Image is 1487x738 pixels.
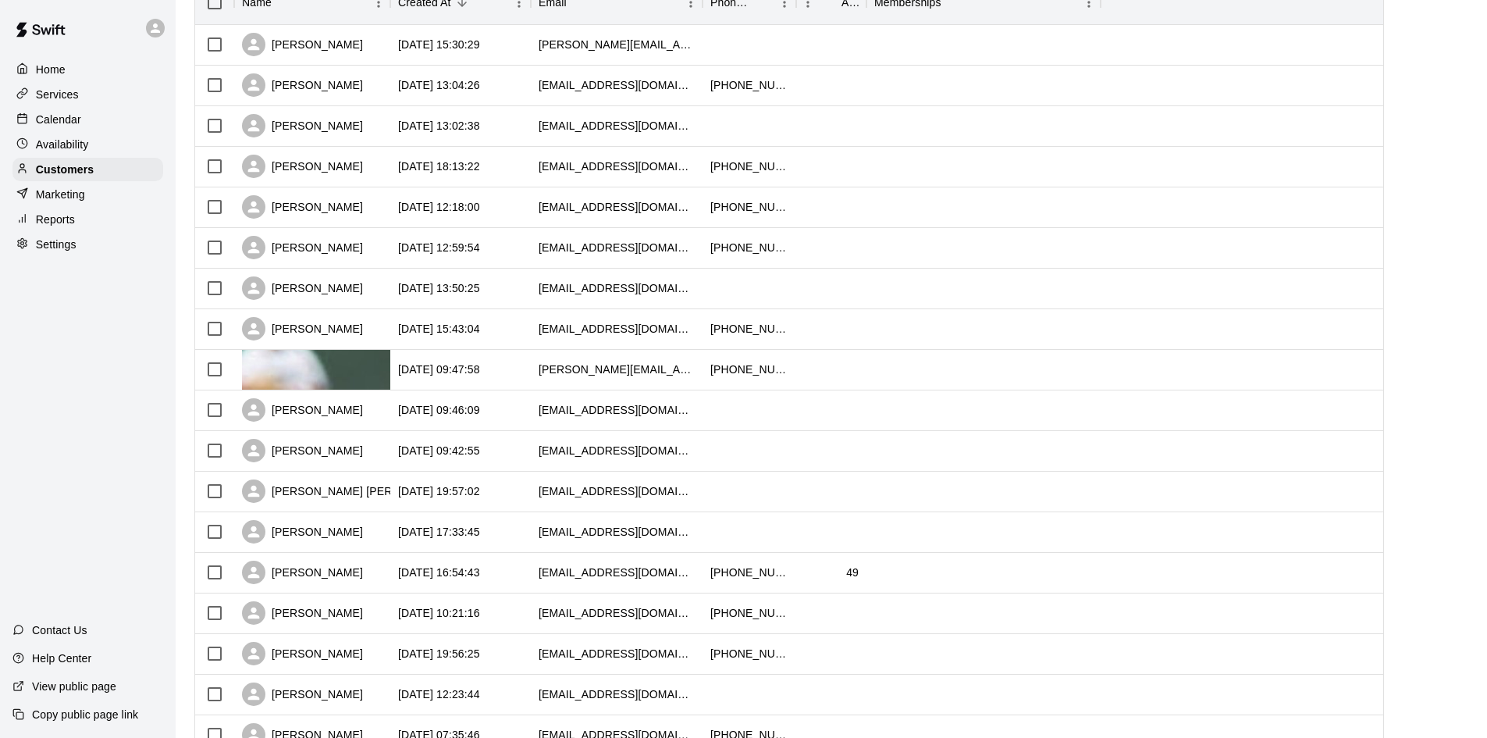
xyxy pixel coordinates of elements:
div: [PERSON_NAME] [242,317,363,340]
div: [PERSON_NAME] [242,73,363,97]
div: sawyer.hardman@gmail.com [539,362,695,377]
div: [PERSON_NAME] [242,561,363,584]
div: +13853292200 [710,362,788,377]
div: [PERSON_NAME] [242,601,363,625]
a: Marketing [12,183,163,206]
p: Home [36,62,66,77]
div: 2025-07-09 18:13:22 [398,159,480,174]
div: 2025-07-08 12:59:54 [398,240,480,255]
div: [PERSON_NAME] [242,683,363,706]
a: Home [12,58,163,81]
p: Availability [36,137,89,152]
a: Settings [12,233,163,256]
div: [PERSON_NAME] [PERSON_NAME] [242,480,457,503]
a: Customers [12,158,163,181]
div: +19702953050 [710,77,788,93]
p: Reports [36,212,75,227]
div: slantzsch@msn.com [539,321,695,337]
a: Availability [12,133,163,156]
div: ddddgood@outlook.com [539,240,695,255]
div: [PERSON_NAME] [242,642,363,665]
div: aburke9580@gmail.com [539,77,695,93]
div: +19705017855 [710,199,788,215]
p: Services [36,87,79,102]
div: +19704120878 [710,321,788,337]
div: jrothmusic@gmail.com [539,280,695,296]
div: 2025-07-07 13:50:25 [398,280,480,296]
p: Marketing [36,187,85,202]
div: coachfontana@gmail.com [539,443,695,458]
p: Copy public page link [32,707,138,722]
div: 2025-07-03 17:33:45 [398,524,480,540]
div: [PERSON_NAME] [242,520,363,544]
a: Services [12,83,163,106]
div: [PERSON_NAME] [242,398,363,422]
div: vasvolkoff66@gmail.com [539,524,695,540]
div: tbanks.vas@gmail.com [539,646,695,661]
div: jennypowelka@hotmail.com [539,483,695,499]
div: soccer19np@yahoo.com [539,686,695,702]
div: 2025-07-03 19:57:02 [398,483,480,499]
div: 2025-07-03 16:54:43 [398,565,480,580]
div: derek.haynes@gmail.com [539,37,695,52]
div: [PERSON_NAME] [242,236,363,259]
div: 2025-07-06 09:46:09 [398,402,480,418]
div: 2025-07-06 09:47:58 [398,362,480,377]
a: Reports [12,208,163,231]
p: Customers [36,162,94,177]
div: katietrodick@gmail.com [539,159,695,174]
div: [PERSON_NAME] [242,33,363,56]
div: chrisk.sce@gmail.com [539,118,695,134]
div: giancarlogcastillo@gmail.com [539,199,695,215]
a: Calendar [12,108,163,131]
div: [PERSON_NAME] [242,114,363,137]
div: [PERSON_NAME] [242,439,363,462]
div: [PERSON_NAME] [242,155,363,178]
p: Calendar [36,112,81,127]
div: 2025-07-09 12:18:00 [398,199,480,215]
div: alex@307electric.com [539,605,695,621]
div: 2025-07-03 10:21:16 [398,605,480,621]
p: View public page [32,679,116,694]
div: 49 [846,565,859,580]
div: 2025-07-10 15:30:29 [398,37,480,52]
p: Help Center [32,651,91,666]
div: sample@sample.com [539,402,695,418]
div: 2025-07-06 09:42:55 [398,443,480,458]
div: 2025-07-06 15:43:04 [398,321,480,337]
div: 2025-07-02 12:23:44 [398,686,480,702]
div: [PERSON_NAME] [242,195,363,219]
div: +13073378563 [710,605,788,621]
div: 2025-07-10 13:02:38 [398,118,480,134]
div: 2025-07-10 13:04:26 [398,77,480,93]
div: [PERSON_NAME] [242,276,363,300]
div: +12109521203 [710,646,788,661]
div: rcrfirefly@hotmail.com [539,565,695,580]
div: +19703082391 [710,565,788,580]
p: Settings [36,237,76,252]
div: +19705561100 [710,159,788,174]
p: Contact Us [32,622,87,638]
div: +19706199488 [710,240,788,255]
div: 2025-07-02 19:56:25 [398,646,480,661]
